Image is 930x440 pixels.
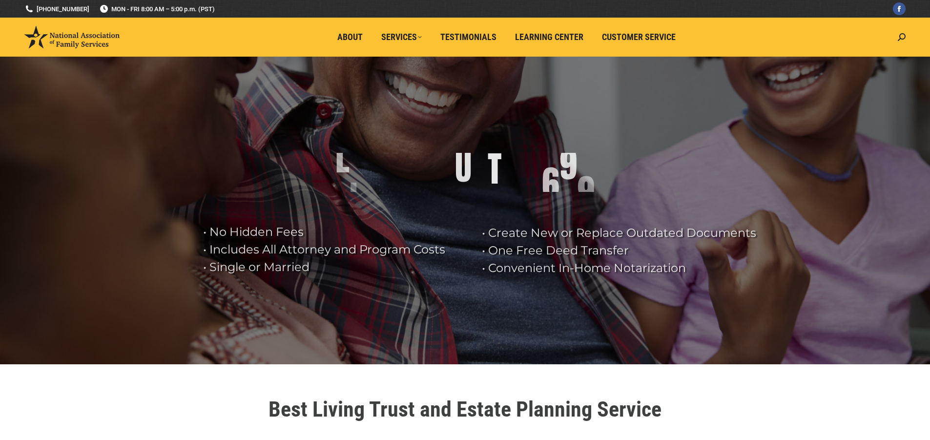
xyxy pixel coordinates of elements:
[508,28,590,46] a: Learning Center
[455,147,472,187] div: U
[192,398,739,420] h1: Best Living Trust and Estate Planning Service
[515,32,583,42] span: Learning Center
[382,119,399,158] div: N
[488,149,501,189] div: T
[24,4,89,14] a: [PHONE_NUMBER]
[482,224,765,277] rs-layer: • Create New or Replace Outdated Documents • One Free Deed Transfer • Convenient In-Home Notariza...
[350,179,357,218] div: I
[440,32,496,42] span: Testimonials
[335,138,350,177] div: L
[434,28,503,46] a: Testimonials
[203,223,470,276] rs-layer: • No Hidden Fees • Includes All Attorney and Program Costs • Single or Married
[99,4,215,14] span: MON - FRI 8:00 AM – 5:00 p.m. (PST)
[542,164,559,203] div: 6
[893,2,906,15] a: Facebook page opens in new window
[24,26,120,48] img: National Association of Family Services
[331,28,370,46] a: About
[595,28,682,46] a: Customer Service
[559,145,577,184] div: 9
[381,32,422,42] span: Services
[602,32,676,42] span: Customer Service
[577,172,595,211] div: 9
[337,32,363,42] span: About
